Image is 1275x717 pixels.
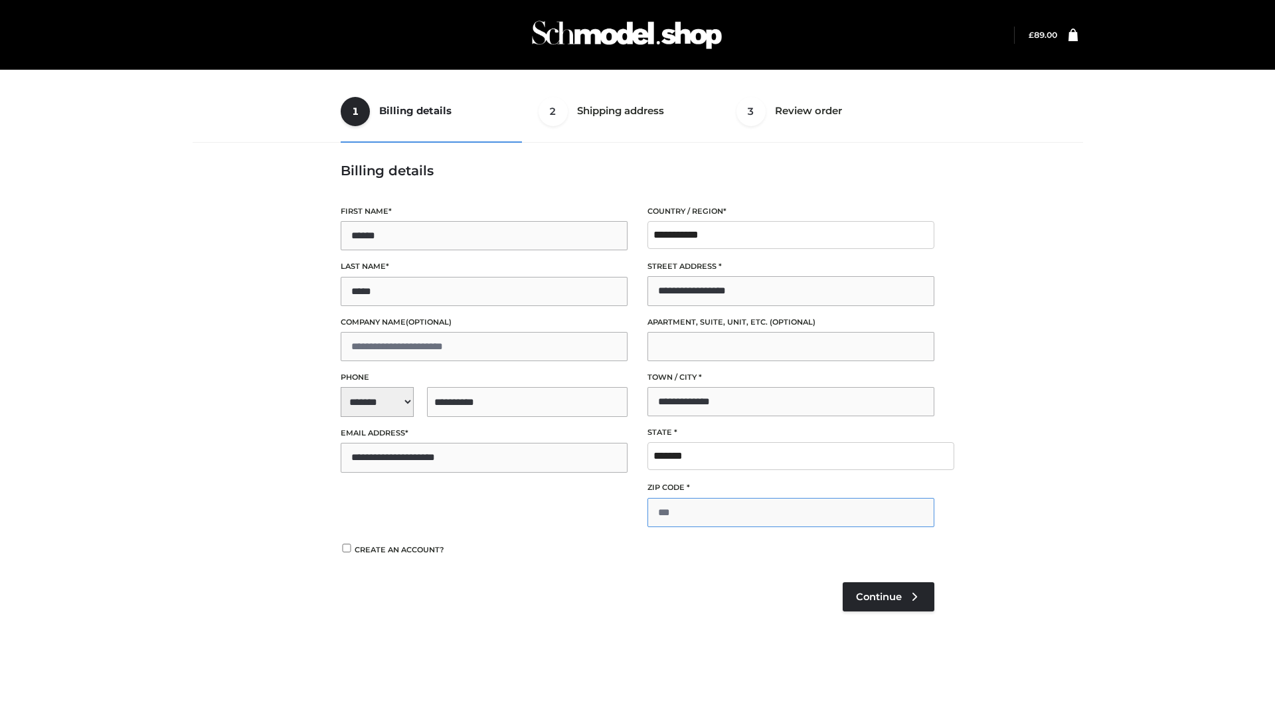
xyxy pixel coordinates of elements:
a: £89.00 [1029,30,1057,40]
label: Country / Region [647,205,934,218]
input: Create an account? [341,544,353,552]
span: £ [1029,30,1034,40]
img: Schmodel Admin 964 [527,9,726,61]
label: Street address [647,260,934,273]
bdi: 89.00 [1029,30,1057,40]
label: ZIP Code [647,481,934,494]
h3: Billing details [341,163,934,179]
label: Phone [341,371,628,384]
a: Continue [843,582,934,611]
label: Last name [341,260,628,273]
label: Company name [341,316,628,329]
label: State [647,426,934,439]
label: Email address [341,427,628,439]
span: Continue [856,591,902,603]
label: Apartment, suite, unit, etc. [647,316,934,329]
span: Create an account? [355,545,444,554]
label: First name [341,205,628,218]
span: (optional) [406,317,452,327]
span: (optional) [770,317,815,327]
label: Town / City [647,371,934,384]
